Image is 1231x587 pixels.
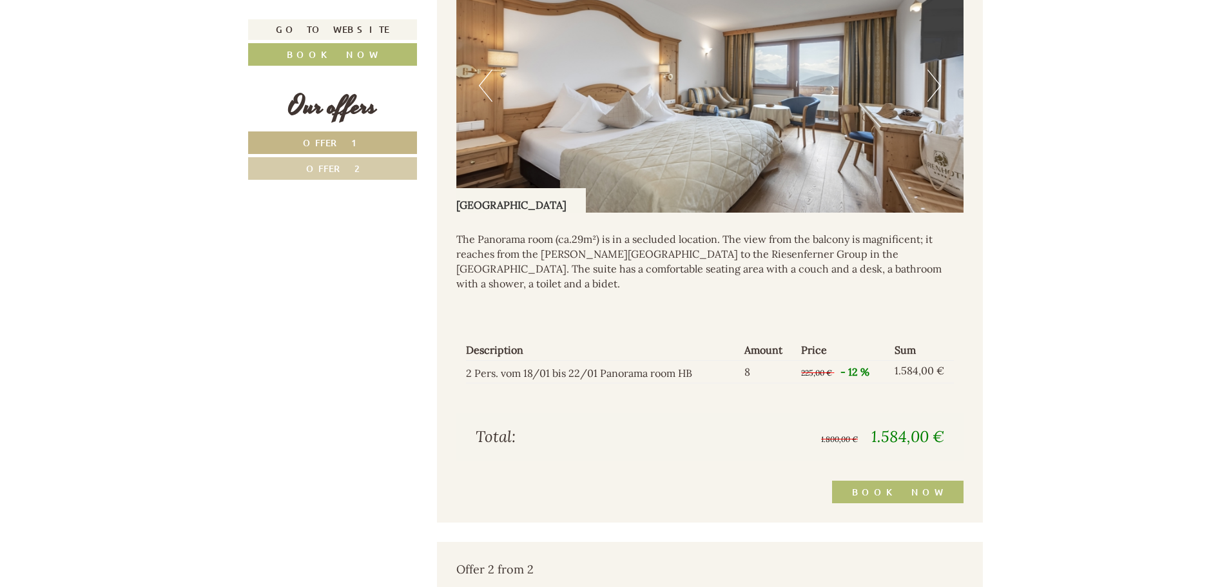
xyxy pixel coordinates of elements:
a: Book now [832,481,964,503]
button: Previous [479,70,492,102]
a: Book now [248,43,417,66]
div: The Panorama room (ca.29m²) is in a secluded location. The view from the balcony is magnificent; ... [456,213,964,310]
th: Amount [739,340,797,360]
span: - 12 % [840,365,869,378]
span: Offer 2 from 2 [456,562,534,577]
span: 225,00 € [801,368,832,378]
span: 1.584,00 € [871,427,944,447]
span: Offer 1 [303,137,363,149]
td: 1.584,00 € [889,360,954,383]
td: 8 [739,360,797,383]
span: 1.800,00 € [821,434,858,444]
span: Offer 2 [306,162,360,175]
button: Next [927,70,941,102]
td: 2 Pers. vom 18/01 bis 22/01 Panorama room HB [466,360,739,383]
th: Price [796,340,889,360]
div: Our offers [248,88,417,125]
th: Sum [889,340,954,360]
div: Total: [466,426,710,448]
a: Go to website [248,19,417,40]
th: Description [466,340,739,360]
div: [GEOGRAPHIC_DATA] [456,188,586,213]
